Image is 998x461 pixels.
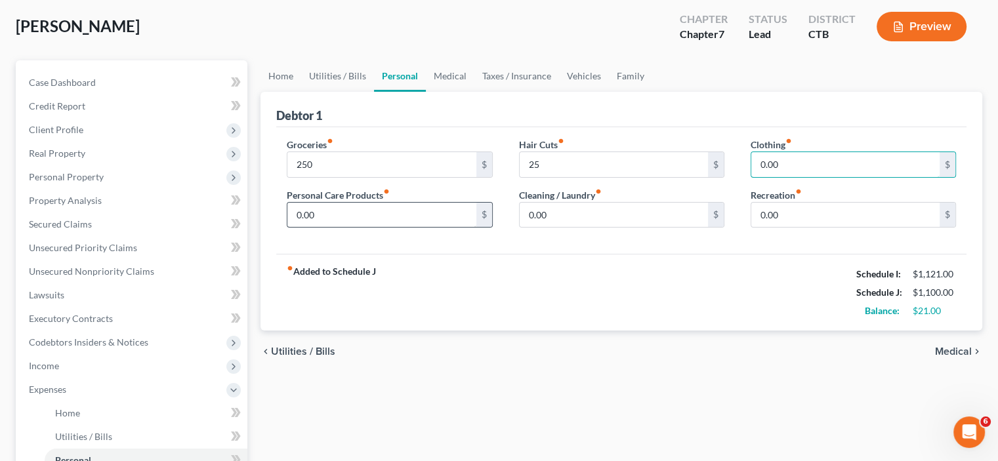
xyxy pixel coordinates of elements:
[18,307,247,331] a: Executory Contracts
[680,27,728,42] div: Chapter
[913,286,956,299] div: $1,100.00
[29,313,113,324] span: Executory Contracts
[18,212,247,236] a: Secured Claims
[520,203,708,228] input: --
[609,60,652,92] a: Family
[287,203,476,228] input: --
[29,171,104,182] span: Personal Property
[718,28,724,40] span: 7
[29,218,92,230] span: Secured Claims
[940,203,955,228] div: $
[913,268,956,281] div: $1,121.00
[708,203,724,228] div: $
[558,138,564,144] i: fiber_manual_record
[476,152,492,177] div: $
[374,60,426,92] a: Personal
[972,346,982,357] i: chevron_right
[18,283,247,307] a: Lawsuits
[913,304,956,317] div: $21.00
[953,416,985,448] iframe: Intercom live chat
[271,346,335,357] span: Utilities / Bills
[708,152,724,177] div: $
[287,265,376,320] strong: Added to Schedule J
[287,188,390,202] label: Personal Care Products
[476,203,492,228] div: $
[301,60,374,92] a: Utilities / Bills
[16,16,140,35] span: [PERSON_NAME]
[18,71,247,94] a: Case Dashboard
[260,60,301,92] a: Home
[29,77,96,88] span: Case Dashboard
[29,289,64,300] span: Lawsuits
[519,138,564,151] label: Hair Cuts
[260,346,271,357] i: chevron_left
[940,152,955,177] div: $
[808,27,856,42] div: CTB
[29,148,85,159] span: Real Property
[808,12,856,27] div: District
[29,384,66,395] span: Expenses
[856,287,902,298] strong: Schedule J:
[751,152,940,177] input: --
[383,188,390,195] i: fiber_manual_record
[18,260,247,283] a: Unsecured Nonpriority Claims
[55,407,80,418] span: Home
[680,12,728,27] div: Chapter
[751,188,802,202] label: Recreation
[980,416,991,427] span: 6
[426,60,474,92] a: Medical
[45,425,247,449] a: Utilities / Bills
[559,60,609,92] a: Vehicles
[785,138,792,144] i: fiber_manual_record
[29,266,154,277] span: Unsecured Nonpriority Claims
[935,346,972,357] span: Medical
[520,152,708,177] input: --
[29,124,83,135] span: Client Profile
[29,242,137,253] span: Unsecured Priority Claims
[751,203,940,228] input: --
[287,152,476,177] input: --
[45,401,247,425] a: Home
[935,346,982,357] button: Medical chevron_right
[29,360,59,371] span: Income
[856,268,901,279] strong: Schedule I:
[276,108,322,123] div: Debtor 1
[595,188,602,195] i: fiber_manual_record
[29,336,148,348] span: Codebtors Insiders & Notices
[749,12,787,27] div: Status
[18,94,247,118] a: Credit Report
[287,138,333,151] label: Groceries
[29,100,85,111] span: Credit Report
[55,431,112,442] span: Utilities / Bills
[260,346,335,357] button: chevron_left Utilities / Bills
[18,189,247,212] a: Property Analysis
[327,138,333,144] i: fiber_manual_record
[18,236,247,260] a: Unsecured Priority Claims
[751,138,792,151] label: Clothing
[749,27,787,42] div: Lead
[519,188,602,202] label: Cleaning / Laundry
[795,188,802,195] i: fiber_manual_record
[877,12,967,41] button: Preview
[287,265,293,271] i: fiber_manual_record
[29,195,102,206] span: Property Analysis
[474,60,559,92] a: Taxes / Insurance
[865,305,900,316] strong: Balance:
